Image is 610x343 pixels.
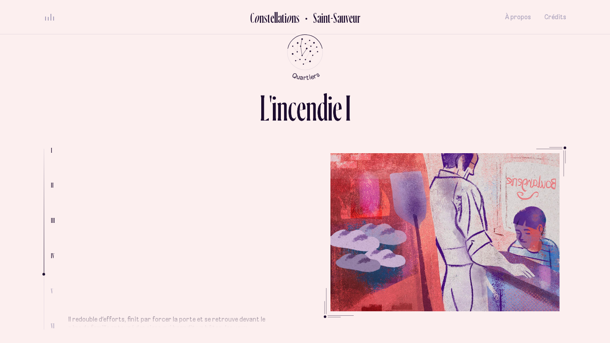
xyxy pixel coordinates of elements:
[51,217,55,224] span: III
[333,89,342,126] div: e
[282,10,284,25] div: t
[306,10,360,25] h2: Saint-Sauveur
[286,10,292,25] div: o
[51,252,54,259] span: IV
[267,10,270,25] div: t
[51,181,54,189] span: II
[279,34,331,80] button: Retour au menu principal
[270,10,274,25] div: e
[259,10,264,25] div: n
[505,7,531,28] button: À propos
[345,89,351,126] div: I
[51,287,53,295] span: V
[51,322,54,330] span: VI
[250,10,254,25] div: C
[264,10,267,25] div: s
[44,13,55,22] button: volume audio
[328,89,333,126] div: i
[274,10,276,25] div: l
[297,89,306,126] div: e
[276,10,278,25] div: l
[291,70,321,81] tspan: Quartiers
[272,89,277,126] div: i
[306,89,317,126] div: n
[254,10,259,25] div: o
[288,89,297,126] div: c
[300,10,360,25] button: Retour au Quartier
[260,89,269,126] div: L
[544,13,566,21] span: Crédits
[278,10,282,25] div: a
[505,13,531,21] span: À propos
[51,146,52,154] span: I
[269,89,272,126] div: '
[544,7,566,28] button: Crédits
[317,89,328,126] div: d
[296,10,300,25] div: s
[277,89,288,126] div: n
[292,10,296,25] div: n
[284,10,287,25] div: i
